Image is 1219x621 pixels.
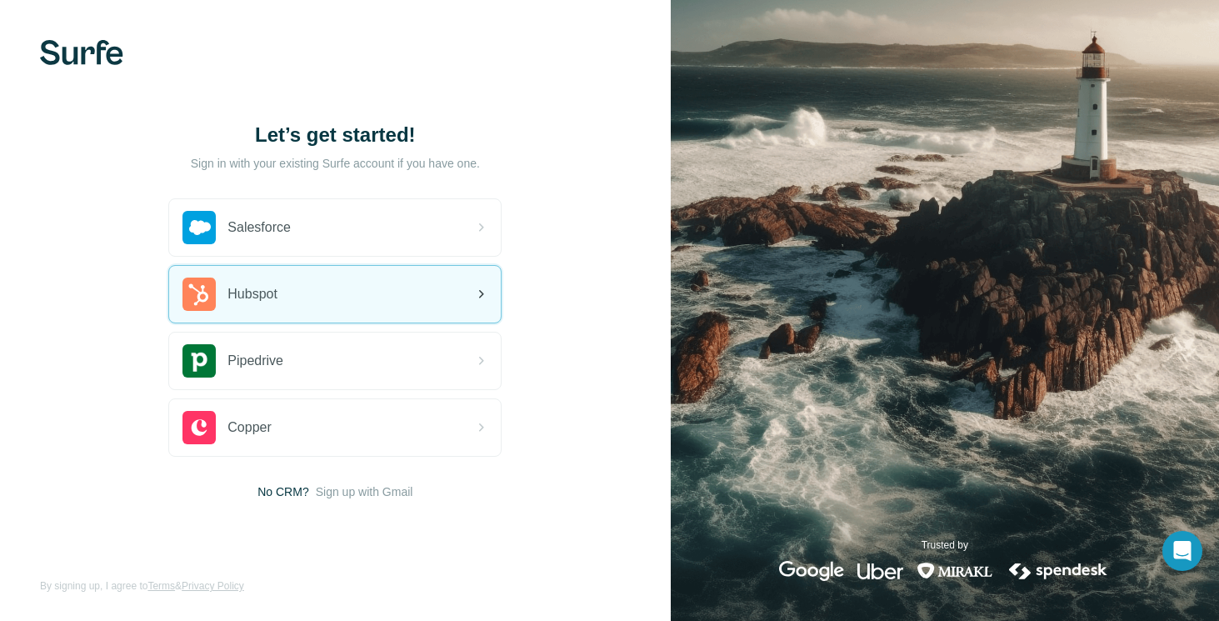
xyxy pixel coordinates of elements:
[1162,531,1202,571] div: Open Intercom Messenger
[917,561,993,581] img: mirakl's logo
[257,483,308,500] span: No CRM?
[779,561,844,581] img: google's logo
[182,580,244,592] a: Privacy Policy
[182,211,216,244] img: salesforce's logo
[168,122,502,148] h1: Let’s get started!
[182,411,216,444] img: copper's logo
[40,578,244,593] span: By signing up, I agree to &
[182,278,216,311] img: hubspot's logo
[922,538,968,553] p: Trusted by
[227,284,277,304] span: Hubspot
[227,218,291,238] span: Salesforce
[227,418,271,438] span: Copper
[182,344,216,378] img: pipedrive's logo
[147,580,175,592] a: Terms
[191,155,480,172] p: Sign in with your existing Surfe account if you have one.
[1007,561,1110,581] img: spendesk's logo
[227,351,283,371] span: Pipedrive
[316,483,413,500] button: Sign up with Gmail
[40,40,123,65] img: Surfe's logo
[857,561,903,581] img: uber's logo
